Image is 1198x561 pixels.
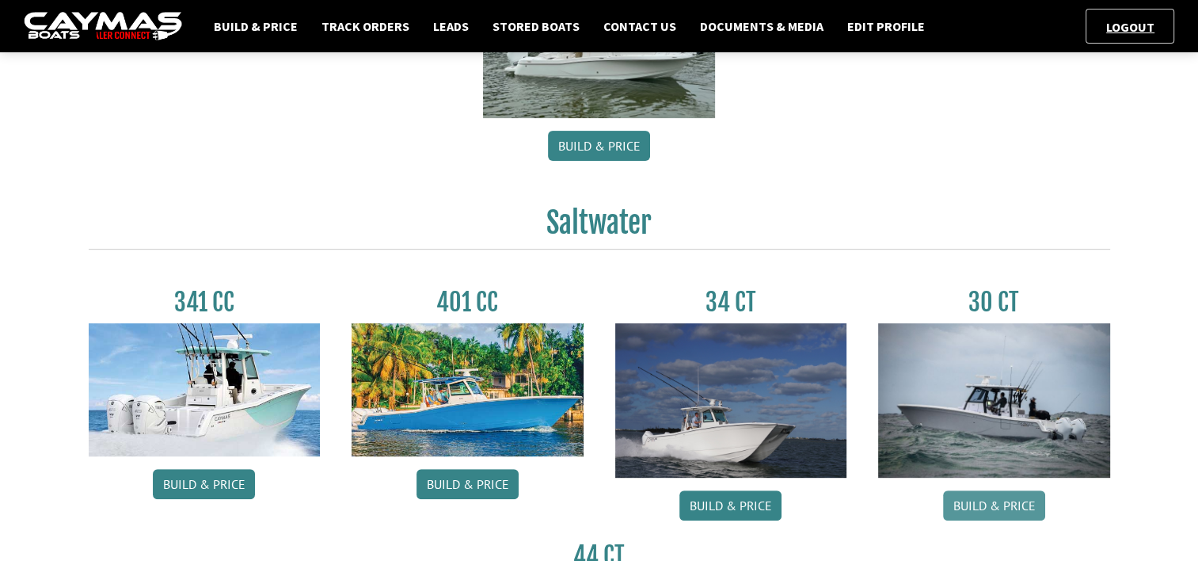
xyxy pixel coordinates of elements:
a: Leads [425,16,477,36]
img: Caymas_34_CT_pic_1.jpg [615,323,847,478]
a: Build & Price [153,469,255,499]
img: 30_CT_photo_shoot_for_caymas_connect.jpg [878,323,1110,478]
h3: 341 CC [89,288,321,317]
a: Build & Price [206,16,306,36]
a: Build & Price [548,131,650,161]
h3: 34 CT [615,288,847,317]
a: Logout [1098,19,1162,35]
a: Stored Boats [485,16,588,36]
img: 341CC-thumbjpg.jpg [89,323,321,456]
h3: 30 CT [878,288,1110,317]
a: Build & Price [943,490,1045,521]
a: Documents & Media [692,16,831,36]
a: Contact Us [595,16,684,36]
a: Track Orders [314,16,417,36]
a: Build & Price [679,490,782,521]
h3: 401 CC [352,288,584,317]
a: Edit Profile [839,16,933,36]
img: 401CC_thumb.pg.jpg [352,323,584,456]
a: Build & Price [416,469,519,499]
h2: Saltwater [89,205,1110,250]
img: caymas-dealer-connect-2ed40d3bc7270c1d8d7ffb4b79bf05adc795679939227970def78ec6f6c03838.gif [24,12,182,41]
